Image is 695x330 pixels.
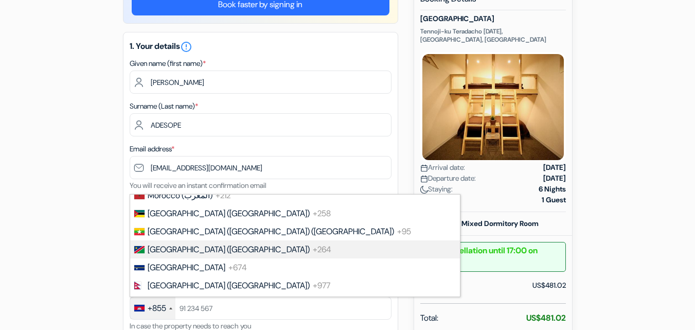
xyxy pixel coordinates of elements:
[130,297,175,319] div: Cambodia (កម្ពុជា): +855
[397,226,411,237] span: +95
[148,208,310,219] span: [GEOGRAPHIC_DATA] ([GEOGRAPHIC_DATA])
[420,186,428,194] img: moon.svg
[420,27,566,44] p: Tennoji-ku Teradacho [DATE], [GEOGRAPHIC_DATA], [GEOGRAPHIC_DATA]
[148,262,225,273] span: [GEOGRAPHIC_DATA]
[543,173,566,184] strong: [DATE]
[148,226,394,237] span: [GEOGRAPHIC_DATA] ([GEOGRAPHIC_DATA]) ([GEOGRAPHIC_DATA])
[420,219,539,228] b: Bunk Bed in Mixed Dormitory Room
[148,244,310,255] span: [GEOGRAPHIC_DATA] ([GEOGRAPHIC_DATA])
[130,58,206,69] label: Given name (first name)
[130,297,391,320] input: 91 234 567
[130,71,391,94] input: Enter first name
[420,173,476,184] span: Departure date:
[130,101,198,112] label: Surname (Last name)
[180,41,192,53] i: error_outline
[542,195,566,205] strong: 1 Guest
[130,41,391,53] h5: 1. Your details
[420,175,428,183] img: calendar.svg
[539,184,566,195] strong: 6 Nights
[313,244,331,255] span: +264
[420,184,453,195] span: Staying:
[130,113,391,136] input: Enter last name
[526,312,566,323] strong: US$481.02
[420,242,566,272] b: Free cancellation until 17:00 on [DATE]
[148,302,166,315] div: +855
[148,190,212,201] span: Morocco (‫المغرب‬‎)
[130,144,174,154] label: Email address
[130,194,460,297] ul: List of countries
[420,312,438,324] span: Total:
[420,162,465,173] span: Arrival date:
[313,280,330,291] span: +977
[130,156,391,179] input: Enter email address
[148,280,310,291] span: [GEOGRAPHIC_DATA] ([GEOGRAPHIC_DATA])
[216,190,230,201] span: +212
[228,262,247,273] span: +674
[180,41,192,51] a: error_outline
[420,14,566,23] h5: [GEOGRAPHIC_DATA]
[420,164,428,172] img: calendar.svg
[532,280,566,291] div: US$481.02
[313,208,331,219] span: +258
[130,181,266,190] small: You will receive an instant confirmation email
[543,162,566,173] strong: [DATE]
